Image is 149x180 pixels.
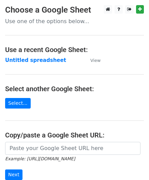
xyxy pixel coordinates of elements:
input: Paste your Google Sheet URL here [5,142,140,155]
h4: Select another Google Sheet: [5,85,144,93]
small: Example: [URL][DOMAIN_NAME] [5,156,75,161]
h3: Choose a Google Sheet [5,5,144,15]
h4: Copy/paste a Google Sheet URL: [5,131,144,139]
small: View [90,58,101,63]
p: Use one of the options below... [5,18,144,25]
a: Select... [5,98,31,109]
a: View [84,57,101,63]
a: Untitled spreadsheet [5,57,66,63]
input: Next [5,169,23,180]
h4: Use a recent Google Sheet: [5,46,144,54]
